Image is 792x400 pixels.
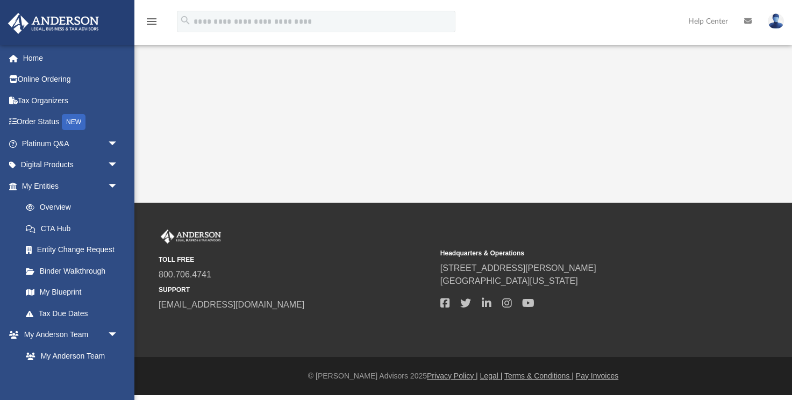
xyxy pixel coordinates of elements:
[8,154,134,176] a: Digital Productsarrow_drop_down
[62,114,85,130] div: NEW
[427,372,478,380] a: Privacy Policy |
[159,285,433,295] small: SUPPORT
[8,47,134,69] a: Home
[504,372,574,380] a: Terms & Conditions |
[8,111,134,133] a: Order StatusNEW
[108,133,129,155] span: arrow_drop_down
[15,303,134,324] a: Tax Due Dates
[5,13,102,34] img: Anderson Advisors Platinum Portal
[15,345,124,367] a: My Anderson Team
[8,324,129,346] a: My Anderson Teamarrow_drop_down
[768,13,784,29] img: User Pic
[108,175,129,197] span: arrow_drop_down
[15,239,134,261] a: Entity Change Request
[145,15,158,28] i: menu
[440,263,596,273] a: [STREET_ADDRESS][PERSON_NAME]
[108,154,129,176] span: arrow_drop_down
[159,300,304,309] a: [EMAIL_ADDRESS][DOMAIN_NAME]
[145,20,158,28] a: menu
[15,260,134,282] a: Binder Walkthrough
[159,270,211,279] a: 800.706.4741
[159,255,433,265] small: TOLL FREE
[15,197,134,218] a: Overview
[8,133,134,154] a: Platinum Q&Aarrow_drop_down
[15,282,129,303] a: My Blueprint
[576,372,618,380] a: Pay Invoices
[480,372,503,380] a: Legal |
[159,230,223,244] img: Anderson Advisors Platinum Portal
[8,175,134,197] a: My Entitiesarrow_drop_down
[8,90,134,111] a: Tax Organizers
[8,69,134,90] a: Online Ordering
[440,276,578,285] a: [GEOGRAPHIC_DATA][US_STATE]
[108,324,129,346] span: arrow_drop_down
[15,218,134,239] a: CTA Hub
[134,370,792,382] div: © [PERSON_NAME] Advisors 2025
[180,15,191,26] i: search
[440,248,715,258] small: Headquarters & Operations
